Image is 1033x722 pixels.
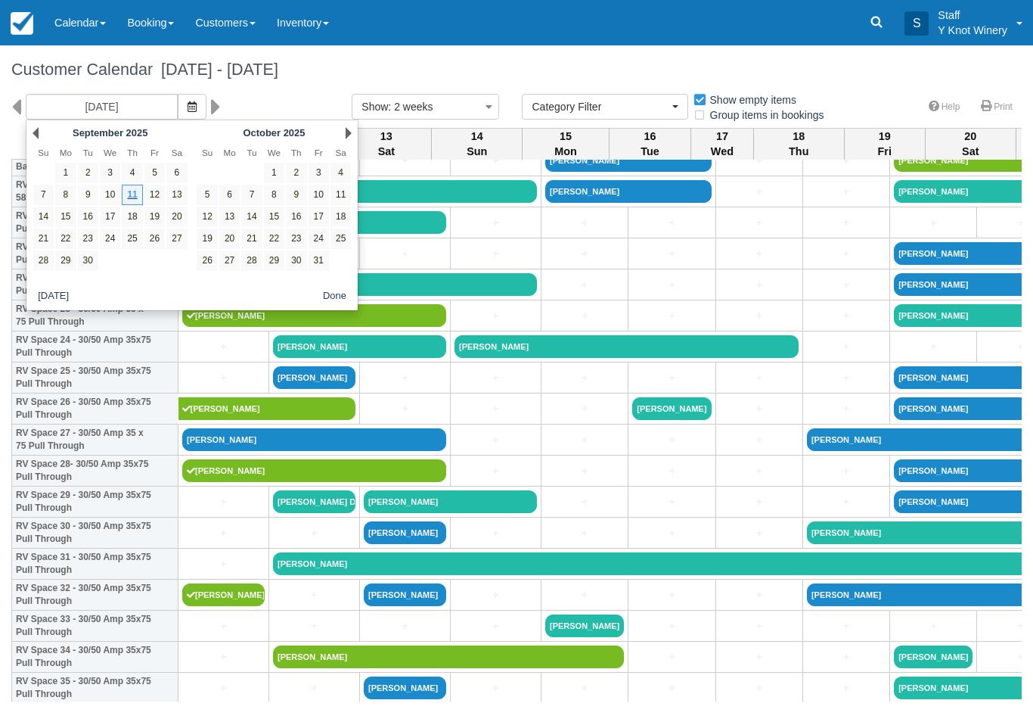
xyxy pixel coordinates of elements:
[33,229,54,249] a: 21
[938,23,1007,38] p: Y Knot Winery
[273,680,355,696] a: +
[182,680,265,696] a: +
[720,463,799,479] a: +
[273,211,446,234] a: [PERSON_NAME]
[330,185,351,205] a: 11
[807,184,886,200] a: +
[336,148,346,157] span: Saturday
[720,401,799,417] a: +
[264,163,284,183] a: 1
[545,587,624,603] a: +
[219,207,240,227] a: 13
[291,148,302,157] span: Thursday
[632,215,711,231] a: +
[454,308,537,324] a: +
[545,180,712,203] a: [PERSON_NAME]
[545,370,624,386] a: +
[720,525,799,541] a: +
[632,246,711,262] a: +
[55,229,76,249] a: 22
[364,153,446,169] a: +
[223,148,235,157] span: Monday
[972,96,1022,118] a: Print
[12,394,178,425] th: RV Space 26 - 30/50 Amp 35x75 Pull Through
[12,456,178,487] th: RV Space 28- 30/50 Amp 35x75 Pull Through
[894,215,973,231] a: +
[364,370,446,386] a: +
[454,335,799,358] a: [PERSON_NAME]
[241,229,262,249] a: 21
[720,432,799,448] a: +
[197,251,217,271] a: 26
[78,207,98,227] a: 16
[241,251,262,271] a: 28
[346,127,352,139] a: Next
[126,127,148,138] span: 2025
[309,229,329,249] a: 24
[247,148,256,157] span: Tuesday
[807,215,886,231] a: +
[720,680,799,696] a: +
[33,185,54,205] a: 7
[330,229,351,249] a: 25
[545,494,624,510] a: +
[330,163,351,183] a: 4
[284,127,306,138] span: 2025
[609,128,690,160] th: 16 Tue
[720,587,799,603] a: +
[807,339,886,355] a: +
[454,153,537,169] a: +
[454,587,537,603] a: +
[364,490,537,513] a: [PERSON_NAME]
[388,101,433,113] span: : 2 weeks
[632,308,711,324] a: +
[720,370,799,386] a: +
[720,494,799,510] a: +
[153,60,278,79] span: [DATE] - [DATE]
[720,215,799,231] a: +
[720,246,799,262] a: +
[78,229,98,249] a: 23
[432,128,523,160] th: 14 Sun
[178,397,356,420] a: [PERSON_NAME]
[720,277,799,293] a: +
[807,308,886,324] a: +
[241,207,262,227] a: 14
[364,584,446,606] a: [PERSON_NAME]
[454,680,537,696] a: +
[807,153,886,169] a: +
[720,153,799,169] a: +
[286,251,306,271] a: 30
[55,185,76,205] a: 8
[78,185,98,205] a: 9
[144,207,165,227] a: 19
[264,185,284,205] a: 8
[73,127,123,138] span: September
[182,494,265,510] a: +
[166,185,187,205] a: 13
[219,251,240,271] a: 27
[12,331,178,363] th: RV Space 24 - 30/50 Amp 35x75 Pull Through
[122,229,142,249] a: 25
[273,180,537,203] a: [PERSON_NAME]
[78,251,98,271] a: 30
[632,494,711,510] a: +
[720,618,799,634] a: +
[182,525,265,541] a: +
[60,148,72,157] span: Monday
[273,525,355,541] a: +
[12,580,178,611] th: RV Space 32 - 30/50 Amp 35x75 Pull Through
[632,463,711,479] a: +
[364,246,446,262] a: +
[273,273,537,296] a: [PERSON_NAME]
[364,677,446,699] a: [PERSON_NAME]
[12,269,178,300] th: RV Space 22 - 30/50 Amp 35x75 Pull Through
[545,615,624,637] a: [PERSON_NAME]
[12,300,178,331] th: RV Space 23 - 30/50 Amp 35 x 75 Pull Through
[361,101,388,113] span: Show
[632,680,711,696] a: +
[532,99,669,114] span: Category Filter
[273,490,355,513] a: [PERSON_NAME] Daily
[12,487,178,518] th: RV Space 29 - 30/50 Amp 35x75 Pull Through
[720,184,799,200] a: +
